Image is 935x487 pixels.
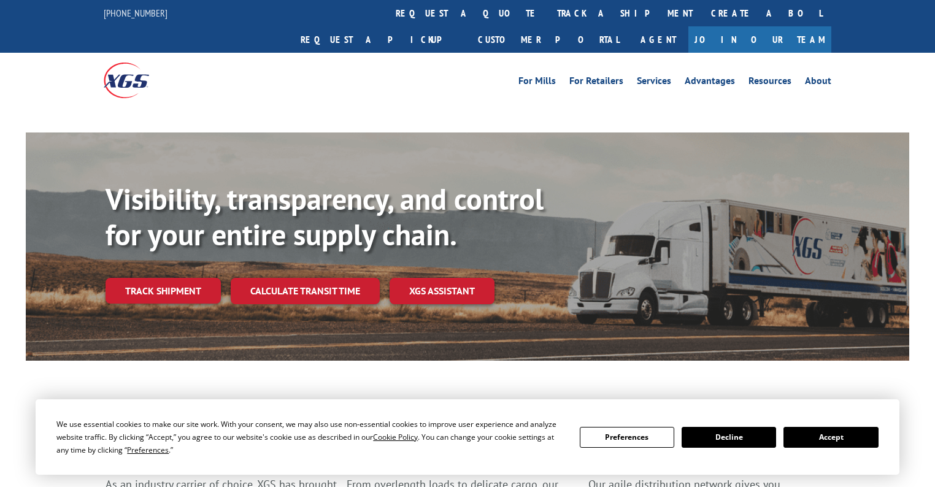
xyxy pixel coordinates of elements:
[106,278,221,304] a: Track shipment
[637,76,671,90] a: Services
[518,76,556,90] a: For Mills
[682,427,776,448] button: Decline
[580,427,674,448] button: Preferences
[127,445,169,455] span: Preferences
[628,26,688,53] a: Agent
[56,418,564,456] div: We use essential cookies to make our site work. With your consent, we may also use non-essential ...
[685,76,735,90] a: Advantages
[231,278,380,304] a: Calculate transit time
[748,76,791,90] a: Resources
[783,427,878,448] button: Accept
[291,26,469,53] a: Request a pickup
[390,278,494,304] a: XGS ASSISTANT
[36,399,899,475] div: Cookie Consent Prompt
[688,26,831,53] a: Join Our Team
[373,432,418,442] span: Cookie Policy
[469,26,628,53] a: Customer Portal
[104,7,167,19] a: [PHONE_NUMBER]
[569,76,623,90] a: For Retailers
[106,180,544,253] b: Visibility, transparency, and control for your entire supply chain.
[805,76,831,90] a: About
